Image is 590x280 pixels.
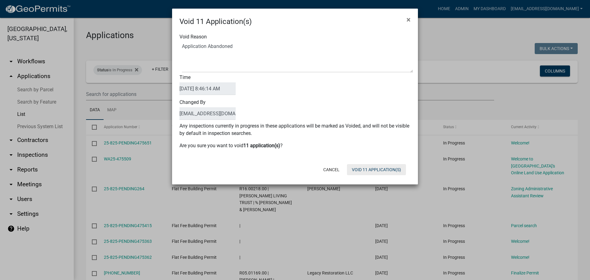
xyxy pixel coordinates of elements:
button: Close [402,11,415,28]
button: Void 11 Application(s) [347,164,406,175]
label: Void Reason [179,34,207,39]
b: 11 application(s) [243,143,280,148]
label: Changed By [179,100,236,120]
p: Are you sure you want to void ? [179,142,411,149]
input: DateTime [179,82,236,95]
input: BulkActionUser [179,107,236,120]
label: Time [179,75,236,95]
button: Cancel [318,164,344,175]
h4: Void 11 Application(s) [179,16,252,27]
textarea: Void Reason [182,42,413,73]
p: Any inspections currently in progress in these applications will be marked as Voided, and will no... [179,122,411,137]
span: × [407,15,411,24]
